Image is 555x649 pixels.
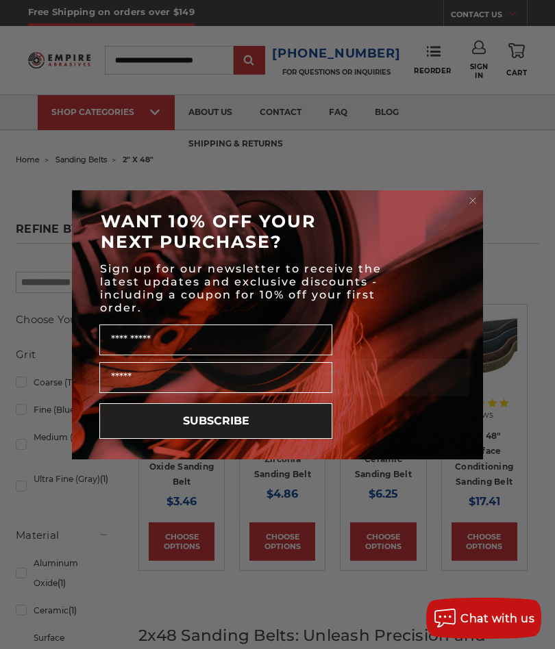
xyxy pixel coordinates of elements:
input: Email [99,362,332,393]
span: Sign up for our newsletter to receive the latest updates and exclusive discounts - including a co... [100,262,382,314]
button: Chat with us [426,598,541,639]
button: SUBSCRIBE [99,403,332,439]
span: Chat with us [460,612,534,625]
span: WANT 10% OFF YOUR NEXT PURCHASE? [101,211,316,252]
button: Close dialog [466,194,480,207]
